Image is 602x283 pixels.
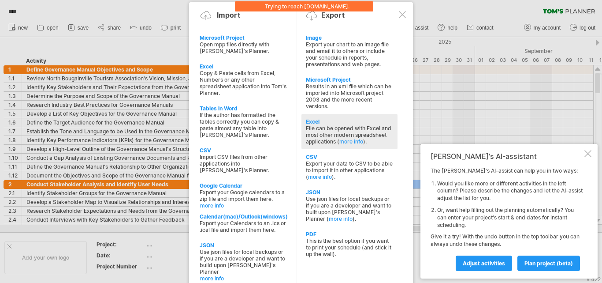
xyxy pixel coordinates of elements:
div: [PERSON_NAME]'s AI-assistant [431,152,583,161]
div: Image [306,34,393,41]
div: Excel [200,63,287,70]
div: Export your data to CSV to be able to import it in other applications ( ). [306,160,393,180]
span: . [348,3,349,10]
span: plan project (beta) [524,260,573,267]
div: Tables in Word [200,105,287,112]
div: Copy & Paste cells from Excel, Numbers or any other spreadsheet application into Tom's Planner. [200,70,287,96]
div: Export [321,11,345,19]
div: Export your chart to an image file and email it to others or include your schedule in reports, pr... [306,41,393,68]
li: Would you like more or different activities in the left column? Please describe the changes and l... [437,180,583,202]
div: CSV [306,154,393,160]
div: Results in an xml file which can be imported into Microsoft project 2003 and the more recent vers... [306,83,393,109]
a: more info [329,215,353,222]
li: Or, want help filling out the planning automatically? You can enter your project's start & end da... [437,207,583,229]
div: Trying to reach [DOMAIN_NAME] [235,1,373,11]
div: Excel [306,118,393,125]
a: plan project (beta) [517,256,580,271]
a: Adjust activities [456,256,512,271]
span: Adjust activities [463,260,505,267]
div: Import [217,11,240,19]
div: Use json files for local backups or if you are a developer and want to built upon [PERSON_NAME]'s... [306,196,393,222]
a: more info [200,275,287,282]
div: File can be opened with Excel and most other modern spreadsheet applications ( ). [306,125,393,145]
div: Microsoft Project [306,76,393,83]
a: more info [339,138,363,145]
a: more info [308,174,332,180]
div: PDF [306,231,393,238]
a: more info [200,202,287,209]
div: This is the best option if you want to print your schedule (and stick it up the wall). [306,238,393,257]
div: The [PERSON_NAME]'s AI-assist can help you in two ways: Give it a try! With the undo button in th... [431,167,583,271]
div: JSON [306,189,393,196]
div: If the author has formatted the tables correctly you can copy & paste almost any table into [PERS... [200,112,287,138]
